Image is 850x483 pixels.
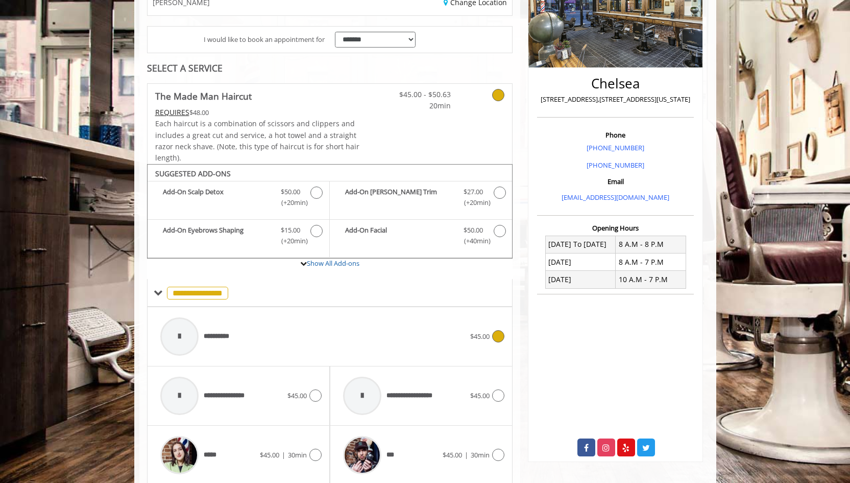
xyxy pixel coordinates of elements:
span: | [282,450,285,459]
span: (+20min ) [275,236,305,246]
span: I would like to book an appointment for [204,34,325,45]
span: $27.00 [464,187,483,197]
td: 10 A.M - 7 P.M [616,271,686,288]
span: (+40min ) [458,236,488,246]
span: 30min [288,450,307,459]
b: Add-On Eyebrows Shaping [163,225,271,246]
span: This service needs some Advance to be paid before we block your appointment [155,107,189,117]
b: Add-On [PERSON_NAME] Trim [345,187,453,208]
label: Add-On Facial [335,225,507,249]
a: [PHONE_NUMBER] [587,160,644,170]
span: $45.00 [470,332,490,341]
span: (+20min ) [458,197,488,208]
span: $45.00 - $50.63 [391,89,451,100]
span: $15.00 [281,225,300,236]
span: $45.00 [287,391,307,400]
span: $45.00 [260,450,279,459]
h3: Email [540,178,691,185]
label: Add-On Beard Trim [335,187,507,211]
span: 30min [471,450,490,459]
label: Add-On Eyebrows Shaping [153,225,324,249]
td: 8 A.M - 8 P.M [616,236,686,253]
td: [DATE] To [DATE] [545,236,616,253]
h2: Chelsea [540,76,691,91]
span: Each haircut is a combination of scissors and clippers and includes a great cut and service, a ho... [155,119,359,163]
h3: Opening Hours [537,224,694,232]
b: SUGGESTED ADD-ONS [155,169,231,178]
a: Show All Add-ons [307,259,359,268]
td: [DATE] [545,254,616,271]
span: | [465,450,468,459]
td: 8 A.M - 7 P.M [616,254,686,271]
div: The Made Man Haircut Add-onS [147,164,513,259]
label: Add-On Scalp Detox [153,187,324,211]
div: $48.00 [155,107,360,118]
b: The Made Man Haircut [155,89,252,103]
span: 20min [391,100,451,111]
b: Add-On Facial [345,225,453,246]
span: $45.00 [470,391,490,400]
span: $50.00 [464,225,483,236]
a: [EMAIL_ADDRESS][DOMAIN_NAME] [562,193,669,202]
div: SELECT A SERVICE [147,63,513,73]
span: $50.00 [281,187,300,197]
b: Add-On Scalp Detox [163,187,271,208]
a: [PHONE_NUMBER] [587,143,644,152]
p: [STREET_ADDRESS],[STREET_ADDRESS][US_STATE] [540,94,691,105]
span: (+20min ) [275,197,305,208]
span: $45.00 [443,450,462,459]
td: [DATE] [545,271,616,288]
h3: Phone [540,131,691,139]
